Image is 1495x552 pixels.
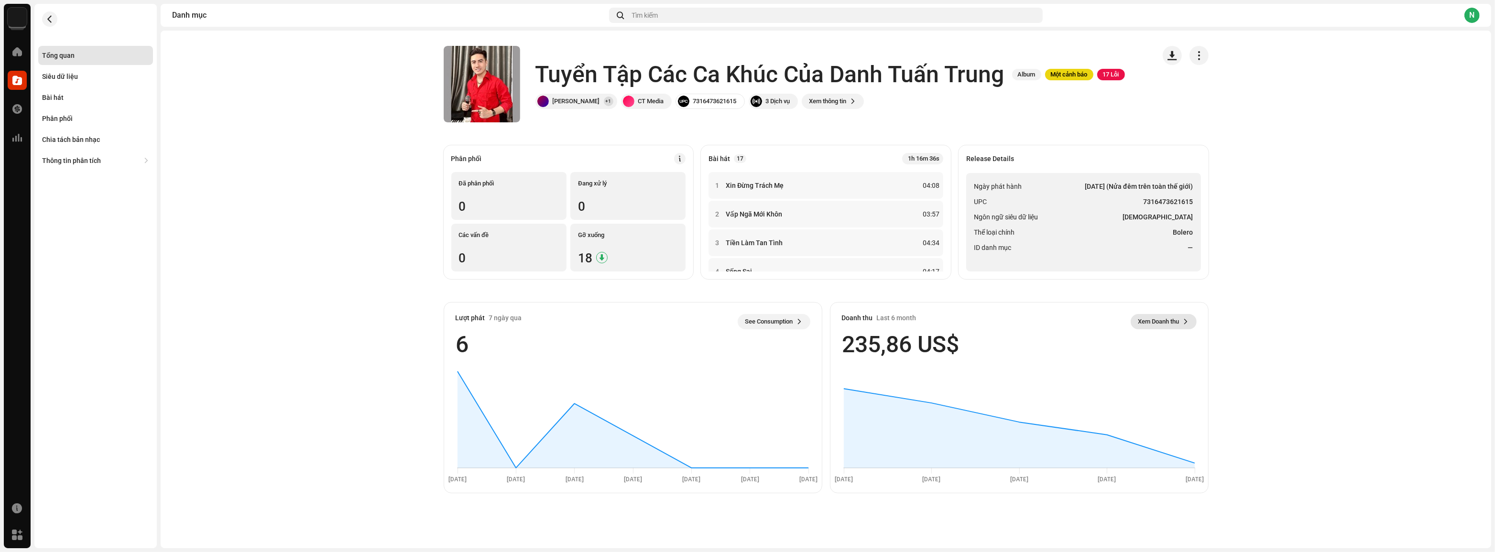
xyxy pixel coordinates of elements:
[8,8,27,27] img: 76e35660-c1c7-4f61-ac9e-76e2af66a330
[799,476,818,483] text: [DATE]
[1097,69,1125,80] span: 17 Lỗi
[456,314,485,322] div: Lượt phát
[1085,181,1193,192] strong: [DATE] (Nửa đêm trên toàn thế giới)
[1188,242,1193,253] strong: —
[802,94,864,109] button: Xem thông tin
[1173,227,1193,238] strong: Bolero
[535,59,1004,90] h1: Tuyển Tập Các Ca Khúc Của Danh Tuấn Trung
[974,181,1022,192] span: Ngày phát hành
[726,268,752,275] strong: Sống Sai
[42,73,78,80] div: Siêu dữ liệu
[38,46,153,65] re-m-nav-item: Tổng quan
[966,155,1014,162] strong: Release Details
[42,115,73,122] div: Phân phối
[604,97,613,106] div: +1
[459,231,559,239] div: Các vấn đề
[172,11,605,19] div: Danh mục
[918,180,939,191] div: 04:08
[38,151,153,170] re-m-nav-dropdown: Thông tin phân tích
[1010,476,1028,483] text: [DATE]
[38,109,153,128] re-m-nav-item: Phân phối
[974,242,1011,253] span: ID danh mục
[745,312,793,331] span: See Consumption
[489,314,522,322] div: 7 ngày qua
[1045,69,1093,80] span: Một cảnh báo
[918,208,939,220] div: 03:57
[842,314,873,322] div: Doanh thu
[835,476,853,483] text: [DATE]
[632,11,658,19] span: Tìm kiếm
[1123,211,1193,223] strong: [DEMOGRAPHIC_DATA]
[42,136,100,143] div: Chia tách bản nhạc
[1138,312,1179,331] span: Xem Doanh thu
[578,231,678,239] div: Gỡ xuống
[918,266,939,277] div: 04:17
[766,97,790,105] div: 3 Dịch vụ
[553,97,600,105] div: [PERSON_NAME]
[507,476,525,483] text: [DATE]
[709,155,730,162] strong: Bài hát
[624,476,642,483] text: [DATE]
[809,92,847,111] span: Xem thông tin
[918,237,939,249] div: 04:34
[38,130,153,149] re-m-nav-item: Chia tách bản nhạc
[565,476,583,483] text: [DATE]
[42,94,64,101] div: Bài hát
[578,180,678,187] div: Đang xử lý
[726,182,784,189] strong: Xin Đừng Trách Mẹ
[1012,69,1041,80] span: Album
[974,196,987,207] span: UPC
[974,211,1038,223] span: Ngôn ngữ siêu dữ liệu
[38,88,153,107] re-m-nav-item: Bài hát
[38,67,153,86] re-m-nav-item: Siêu dữ liệu
[451,155,482,162] div: Phân phối
[448,476,467,483] text: [DATE]
[693,97,737,105] div: 7316473621615
[1131,314,1197,329] button: Xem Doanh thu
[726,239,783,247] strong: Tiền Làm Tan Tình
[738,314,810,329] button: See Consumption
[1186,476,1204,483] text: [DATE]
[741,476,759,483] text: [DATE]
[726,210,782,218] strong: Vấp Ngã Mới Khôn
[638,97,664,105] div: CT Media
[1098,476,1116,483] text: [DATE]
[902,153,943,164] div: 1h 16m 36s
[1144,196,1193,207] strong: 7316473621615
[877,314,917,322] div: Last 6 month
[974,227,1015,238] span: Thể loại chính
[734,154,746,163] p-badge: 17
[922,476,940,483] text: [DATE]
[1464,8,1480,23] div: N
[42,52,75,59] div: Tổng quan
[459,180,559,187] div: Đã phân phối
[682,476,700,483] text: [DATE]
[42,157,101,164] div: Thông tin phân tích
